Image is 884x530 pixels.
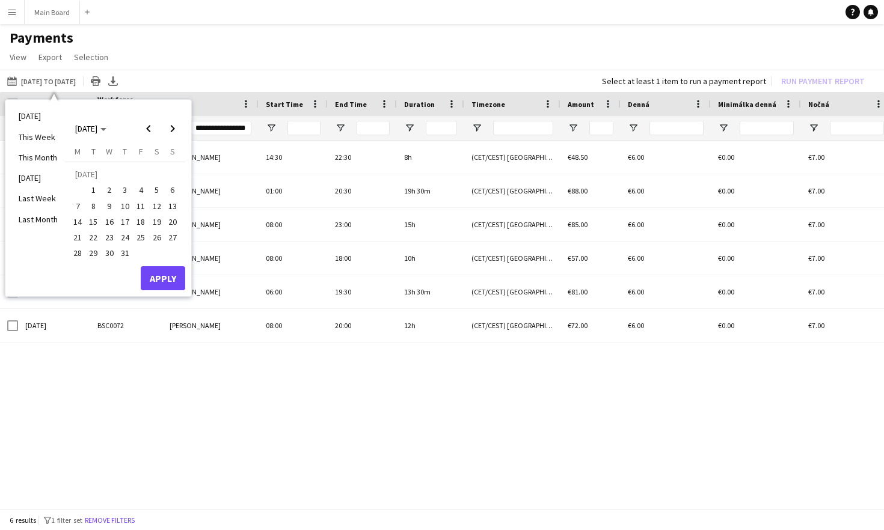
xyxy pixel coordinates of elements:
[357,121,390,135] input: End Time Filter Input
[808,123,819,133] button: Open Filter Menu
[85,245,101,261] button: 29-07-2025
[711,174,801,207] div: €0.00
[117,214,133,230] button: 17-07-2025
[568,321,588,330] span: €72.00
[568,220,588,229] span: €85.00
[139,146,143,157] span: F
[11,147,65,168] li: This Month
[102,245,117,261] button: 30-07-2025
[106,146,112,157] span: W
[711,141,801,174] div: €0.00
[102,215,117,229] span: 16
[464,141,560,174] div: (CET/CEST) [GEOGRAPHIC_DATA]
[718,123,729,133] button: Open Filter Menu
[165,199,180,213] span: 13
[102,230,117,245] button: 23-07-2025
[165,182,180,198] button: 06-07-2025
[621,242,711,275] div: €6.00
[150,230,164,245] span: 26
[464,275,560,308] div: (CET/CEST) [GEOGRAPHIC_DATA]
[568,287,588,296] span: €81.00
[106,74,120,88] app-action-btn: Export XLSX
[70,230,85,245] span: 21
[11,168,65,188] li: [DATE]
[70,199,85,213] span: 7
[259,275,328,308] div: 06:00
[150,183,164,197] span: 5
[102,198,117,213] button: 09-07-2025
[464,309,560,342] div: (CET/CEST) [GEOGRAPHIC_DATA]
[621,275,711,308] div: €6.00
[25,1,80,24] button: Main Board
[711,275,801,308] div: €0.00
[102,246,117,261] span: 30
[170,254,221,263] span: [PERSON_NAME]
[75,146,81,157] span: M
[70,246,85,261] span: 28
[740,121,794,135] input: Minimálka denná Filter Input
[397,309,464,342] div: 12h
[87,215,101,229] span: 15
[711,208,801,241] div: €0.00
[118,215,132,229] span: 17
[149,214,164,230] button: 19-07-2025
[165,183,180,197] span: 6
[5,49,31,65] a: View
[69,49,113,65] a: Selection
[150,199,164,213] span: 12
[118,246,132,261] span: 31
[397,141,464,174] div: 8h
[328,242,397,275] div: 18:00
[87,199,101,213] span: 8
[149,198,164,213] button: 12-07-2025
[134,215,148,229] span: 18
[170,220,221,229] span: [PERSON_NAME]
[404,123,415,133] button: Open Filter Menu
[70,118,111,139] button: Choose month and year
[464,174,560,207] div: (CET/CEST) [GEOGRAPHIC_DATA]
[471,123,482,133] button: Open Filter Menu
[568,186,588,195] span: €88.00
[134,199,148,213] span: 11
[137,117,161,141] button: Previous month
[266,123,277,133] button: Open Filter Menu
[117,198,133,213] button: 10-07-2025
[328,141,397,174] div: 22:30
[149,182,164,198] button: 05-07-2025
[11,106,65,126] li: [DATE]
[102,230,117,245] span: 23
[18,309,90,342] div: [DATE]
[397,242,464,275] div: 10h
[165,230,180,245] button: 27-07-2025
[117,230,133,245] button: 24-07-2025
[5,74,78,88] button: [DATE] to [DATE]
[133,198,149,213] button: 11-07-2025
[75,123,97,134] span: [DATE]
[259,174,328,207] div: 01:00
[328,208,397,241] div: 23:00
[87,230,101,245] span: 22
[170,146,175,157] span: S
[133,230,149,245] button: 25-07-2025
[568,100,594,109] span: Amount
[11,188,65,209] li: Last Week
[70,215,85,229] span: 14
[70,214,85,230] button: 14-07-2025
[51,516,82,525] span: 1 filter set
[70,198,85,213] button: 07-07-2025
[70,166,180,182] td: [DATE]
[123,146,127,157] span: T
[118,199,132,213] span: 10
[118,230,132,245] span: 24
[397,174,464,207] div: 19h 30m
[259,242,328,275] div: 08:00
[155,146,159,157] span: S
[85,198,101,213] button: 08-07-2025
[165,198,180,213] button: 13-07-2025
[170,153,221,162] span: [PERSON_NAME]
[287,121,321,135] input: Start Time Filter Input
[102,182,117,198] button: 02-07-2025
[134,230,148,245] span: 25
[102,199,117,213] span: 9
[328,275,397,308] div: 19:30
